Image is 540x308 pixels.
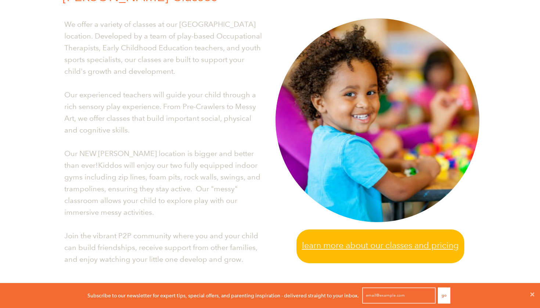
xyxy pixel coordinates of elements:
p: Our experienced teachers will guide your child through a rich sensory play experience. From Pre-C... [64,89,264,136]
span: Learn more about our classes and pricing [302,239,459,252]
p: Subscribe to our newsletter for expert tips, special offers, and parenting inspiration - delivere... [87,291,359,300]
p: We offer a variety of classes at our [GEOGRAPHIC_DATA] location. Developed by a team of play-base... [64,18,264,77]
span: Join the vibrant P2P community where you and your child can build friendships, receive support fr... [64,231,258,264]
input: email@example.com [362,287,436,304]
span: Kiddos will enjoy our two fully equipped indoor gyms including zip lines, foam pits, rock walls, ... [64,161,260,217]
button: Go [438,287,450,304]
p: Our NEW [PERSON_NAME] location is bigger and better than ever! [64,148,264,218]
a: Learn more about our classes and pricing [296,229,464,263]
